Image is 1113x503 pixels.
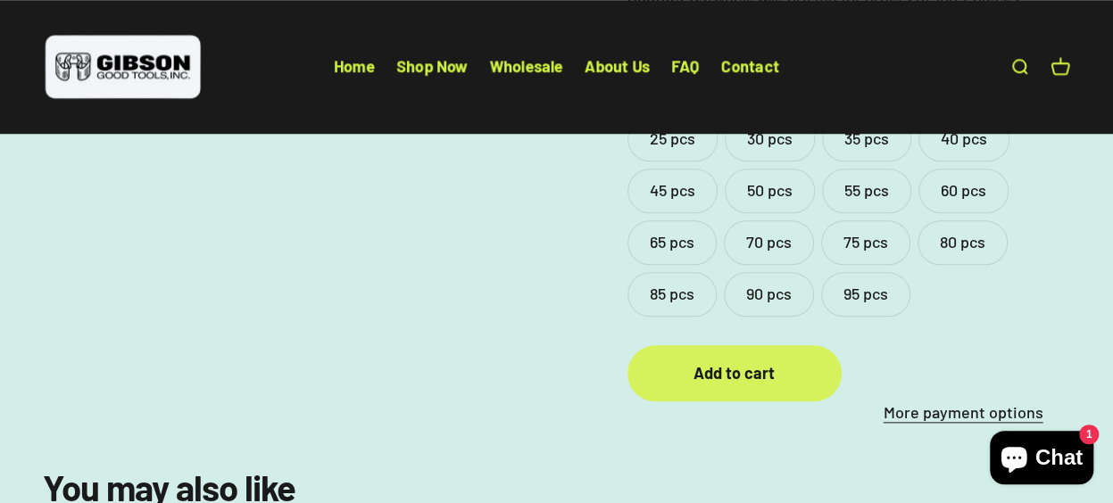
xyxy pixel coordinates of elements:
[671,56,700,76] a: FAQ
[856,345,1070,384] iframe: PayPal-paypal
[396,56,468,76] a: Shop Now
[585,56,650,76] a: About Us
[334,56,375,76] a: Home
[856,400,1070,425] a: More payment options
[721,56,779,76] a: Contact
[984,431,1099,489] inbox-online-store-chat: Shopify online store chat
[627,345,842,401] button: Add to cart
[663,360,806,386] div: Add to cart
[489,56,563,76] a: Wholesale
